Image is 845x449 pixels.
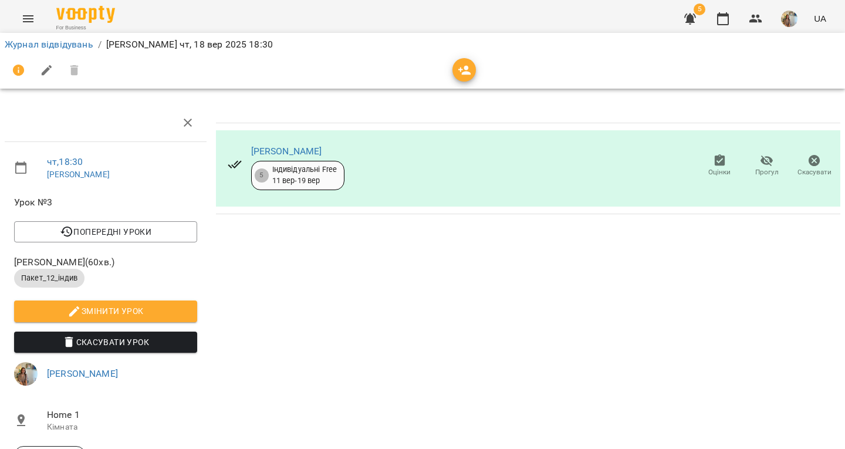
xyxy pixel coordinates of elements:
[5,39,93,50] a: Журнал відвідувань
[708,167,731,177] span: Оцінки
[251,146,322,157] a: [PERSON_NAME]
[23,225,188,239] span: Попередні уроки
[23,304,188,318] span: Змінити урок
[14,332,197,353] button: Скасувати Урок
[14,195,197,210] span: Урок №3
[47,156,83,167] a: чт , 18:30
[47,368,118,379] a: [PERSON_NAME]
[14,362,38,386] img: 0f49a78e2978718f3fd1fe708c49ca65.jpg
[14,255,197,269] span: [PERSON_NAME] ( 60 хв. )
[781,11,797,27] img: 0f49a78e2978718f3fd1fe708c49ca65.jpg
[14,5,42,33] button: Menu
[272,164,337,186] div: Індивідуальні Free 11 вер - 19 вер
[14,221,197,242] button: Попередні уроки
[814,12,826,25] span: UA
[98,38,102,52] li: /
[47,408,197,422] span: Home 1
[743,150,791,183] button: Прогул
[255,168,269,183] div: 5
[47,421,197,433] p: Кімната
[14,301,197,322] button: Змінити урок
[755,167,779,177] span: Прогул
[14,273,84,283] span: Пакет_12_індив
[23,335,188,349] span: Скасувати Урок
[56,24,115,32] span: For Business
[809,8,831,29] button: UA
[696,150,743,183] button: Оцінки
[106,38,273,52] p: [PERSON_NAME] чт, 18 вер 2025 18:30
[47,170,110,179] a: [PERSON_NAME]
[56,6,115,23] img: Voopty Logo
[790,150,838,183] button: Скасувати
[5,38,840,52] nav: breadcrumb
[797,167,832,177] span: Скасувати
[694,4,705,15] span: 5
